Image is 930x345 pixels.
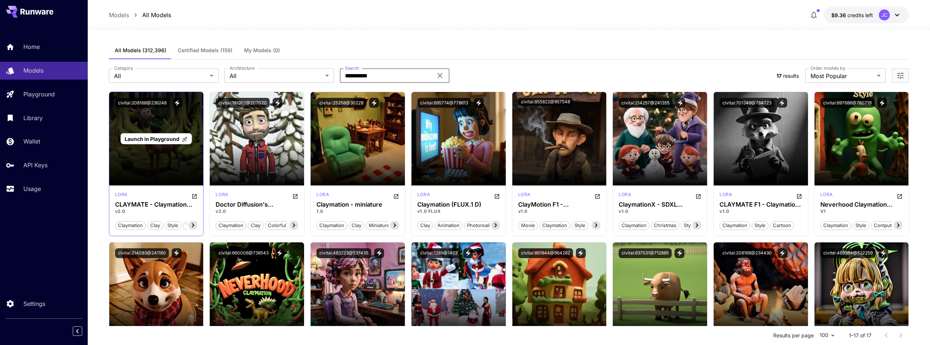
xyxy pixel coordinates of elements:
p: v1.0 [619,208,701,215]
span: results [783,73,799,79]
button: View trigger words [474,98,484,108]
span: claymation [720,222,750,229]
button: civitai:469384@522259 [820,248,876,258]
button: Open in CivitAI [292,191,298,200]
button: View trigger words [369,98,379,108]
button: claymation [820,221,851,230]
button: civitai:861844@964282 [518,248,573,258]
span: colorful [265,222,289,229]
button: View trigger words [675,248,684,258]
p: v1.0 [518,208,601,215]
span: photorealistic [464,222,500,229]
p: lora [216,191,228,198]
div: Doctor Diffusion's Claymation Style LoRA [216,201,298,208]
h3: ClaymationX - SDXL [PERSON_NAME] [619,201,701,208]
p: API Keys [23,161,48,169]
span: style [853,222,869,229]
button: clay [147,221,163,230]
p: lora [417,191,430,198]
button: civitai:701349@784723 [720,98,774,108]
span: animation [435,222,462,229]
button: clay [349,221,364,230]
div: $9.35792 [831,11,873,19]
button: miniatures [366,221,395,230]
button: View trigger words [778,248,787,258]
span: claymation [216,222,246,229]
h3: ClayMotion F1 - Claymation/Stopmotion Style Blend for FLUX [518,201,601,208]
button: civitai:660006@738543 [216,248,272,258]
span: style [165,222,181,229]
div: SDXL 1.0 [216,191,228,200]
button: christmas [651,221,679,230]
span: clay [148,222,163,229]
span: toy [183,222,196,229]
p: V1 [820,208,903,215]
button: claymation [539,221,570,230]
div: JC [879,9,890,20]
button: claymation [619,221,649,230]
p: Library [23,114,43,122]
div: Claymation (FLUX.1 D) [417,201,500,208]
div: Claymation - miniature [316,201,399,208]
div: FLUX.1 D [518,191,531,200]
button: civitai:214257@241355 [619,98,672,108]
button: style [164,221,181,230]
button: style [681,221,698,230]
p: lora [720,191,732,198]
button: civitai:483223@537435 [316,248,371,258]
span: All Models (312,396) [115,47,166,54]
button: Open in CivitAI [897,191,903,200]
span: My Models (0) [244,47,280,54]
div: Neverhood Claymation Style [FLUX] [820,201,903,208]
p: lora [518,191,531,198]
p: lora [820,191,833,198]
div: FLUX.1 D [820,191,833,200]
p: Playground [23,90,55,99]
button: View trigger words [172,98,182,108]
div: ClaymationX - SDXL LoRA [619,201,701,208]
span: credits left [847,12,873,18]
button: toy [183,221,197,230]
p: Models [23,66,43,75]
p: 1.0 [316,208,399,215]
button: photorealistic [464,221,500,230]
button: claymation [720,221,750,230]
p: Models [109,11,129,19]
button: View trigger words [273,98,282,108]
button: colorful [265,221,289,230]
div: CLAYMATE - Claymation Style for SDXL [115,201,198,208]
a: All Models [142,11,171,19]
button: claymation [115,221,146,230]
span: movie [519,222,538,229]
button: claymation [316,221,347,230]
a: Launch in Playground [121,133,192,145]
span: style [681,222,697,229]
button: Open more filters [896,71,905,80]
p: Results per page [773,332,814,339]
div: SDXL 1.0 [115,191,128,200]
button: Collapse sidebar [73,326,82,336]
button: style [853,221,869,230]
div: Collapse sidebar [78,325,88,338]
button: civitai:214083@241160 [115,248,169,258]
span: claymation [619,222,649,229]
p: lora [619,191,631,198]
label: Category [114,65,133,71]
p: v1.0 [720,208,802,215]
button: Open in CivitAI [796,191,802,200]
button: View trigger words [374,248,384,258]
span: Certified Models (159) [178,47,232,54]
div: SDXL 1.0 [619,191,631,200]
button: animation [434,221,463,230]
p: v2.0 [216,208,298,215]
button: View trigger words [463,248,473,258]
p: Home [23,42,40,51]
p: lora [115,191,128,198]
span: clay [418,222,433,229]
button: Open in CivitAI [595,191,600,200]
button: civitai:181962@207020 [216,98,270,108]
div: 100 [817,330,837,341]
h3: CLAYMATE F1 - Claymation style for flux [720,201,802,208]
